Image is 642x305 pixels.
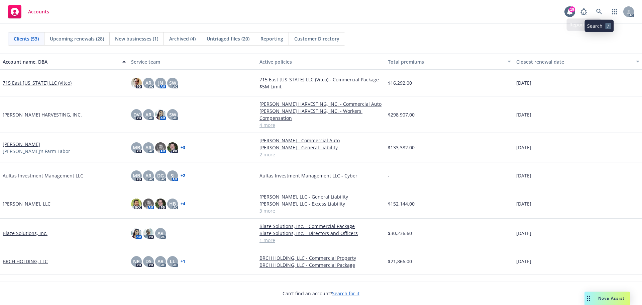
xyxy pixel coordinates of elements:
div: Closest renewal date [516,58,632,65]
a: + 1 [181,259,185,263]
span: [DATE] [516,79,531,86]
div: Total premiums [388,58,504,65]
button: Nova Assist [584,292,630,305]
a: Blaze Solutions, Inc. - Commercial Package [259,223,383,230]
span: DS [145,258,151,265]
a: Report a Bug [577,5,591,18]
span: [DATE] [516,258,531,265]
a: Aultas Investment Management LLC [3,172,83,179]
img: photo [131,228,142,239]
span: JN [158,79,163,86]
span: - [388,172,390,179]
span: [DATE] [516,144,531,151]
a: BRCH HOLDING, LLC - Commercial Package [259,261,383,269]
span: NP [133,258,140,265]
span: Upcoming renewals (28) [50,35,104,42]
a: $5M Limit [259,83,383,90]
a: [PERSON_NAME] HARVESTING, INC. - Workers' Compensation [259,107,383,122]
span: [DATE] [516,172,531,179]
span: Clients (53) [14,35,39,42]
span: $30,236.60 [388,230,412,237]
a: Switch app [608,5,621,18]
span: $152,144.00 [388,200,415,207]
button: Closest renewal date [514,54,642,70]
a: BRCH HOLDING, LLC - Commercial Property [259,254,383,261]
span: SW [169,111,176,118]
span: $21,866.00 [388,258,412,265]
a: [PERSON_NAME] - General Liability [259,144,383,151]
a: 2 more [259,151,383,158]
a: 3 more [259,207,383,214]
a: BRCH HOLDING, LLC [3,258,48,265]
span: [DATE] [516,111,531,118]
span: MB [133,144,140,151]
a: Blaze Solutions, Inc. - Directors and Officers [259,230,383,237]
div: Drag to move [584,292,593,305]
span: [PERSON_NAME]'s Farm Labor [3,148,70,155]
span: AR [145,79,151,86]
img: photo [155,109,166,120]
span: [DATE] [516,230,531,237]
button: Active policies [257,54,385,70]
a: Search for it [332,290,359,297]
span: $298,907.00 [388,111,415,118]
div: 19 [569,6,575,12]
span: Nova Assist [598,295,625,301]
span: New businesses (1) [115,35,158,42]
a: [PERSON_NAME] HARVESTING, INC. - Commercial Auto [259,100,383,107]
button: Service team [128,54,257,70]
div: Service team [131,58,254,65]
span: DV [133,111,140,118]
span: AR [145,111,151,118]
span: AR [145,144,151,151]
span: Accounts [28,9,49,14]
span: AR [145,172,151,179]
span: DG [157,172,164,179]
span: HB [169,200,176,207]
a: 715 East [US_STATE] LLC (Vitco) - Commercial Package [259,76,383,83]
div: Active policies [259,58,383,65]
a: + 2 [181,174,185,178]
a: Search [593,5,606,18]
button: Total premiums [385,54,514,70]
a: Accounts [5,2,52,21]
span: Untriaged files (20) [207,35,249,42]
img: photo [155,199,166,209]
span: AR [157,258,164,265]
span: $133,382.00 [388,144,415,151]
a: [PERSON_NAME] [3,141,40,148]
a: + 3 [181,146,185,150]
span: $16,292.00 [388,79,412,86]
a: [PERSON_NAME], LLC - General Liability [259,193,383,200]
span: MB [133,172,140,179]
img: photo [167,142,178,153]
img: photo [155,142,166,153]
span: Customer Directory [294,35,339,42]
a: Blaze Solutions, Inc. [3,230,47,237]
span: SW [169,79,176,86]
a: Aultas Investment Management LLC - Cyber [259,172,383,179]
a: + 4 [181,202,185,206]
a: [PERSON_NAME], LLC [3,200,50,207]
img: photo [131,78,142,88]
a: 715 East [US_STATE] LLC (Vitco) [3,79,72,86]
a: [PERSON_NAME] HARVESTING, INC. [3,111,82,118]
span: SJ [171,172,175,179]
div: Account name, DBA [3,58,118,65]
span: Can't find an account? [283,290,359,297]
a: [PERSON_NAME], LLC - Excess Liability [259,200,383,207]
a: 1 more [259,237,383,244]
img: photo [131,199,142,209]
img: photo [143,199,154,209]
span: LL [170,258,175,265]
a: [PERSON_NAME] - Commercial Auto [259,137,383,144]
a: 4 more [259,122,383,129]
img: photo [143,228,154,239]
span: [DATE] [516,200,531,207]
